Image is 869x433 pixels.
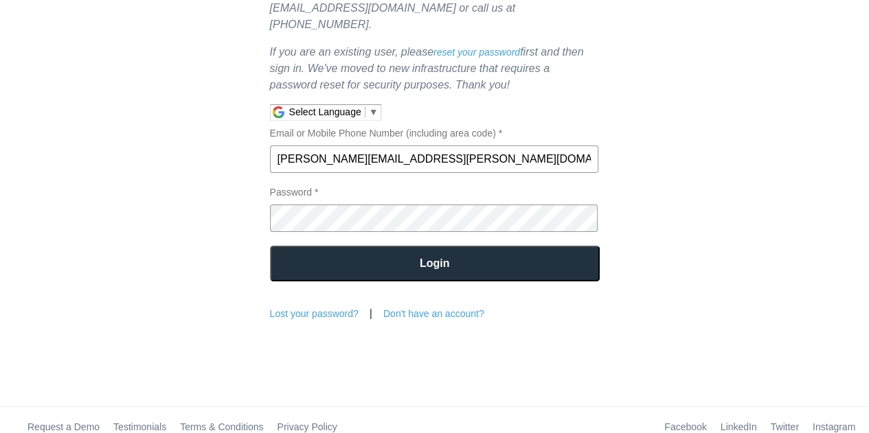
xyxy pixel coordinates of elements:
a: Select Language​ [289,106,379,117]
a: reset your password [433,47,520,58]
a: Terms & Conditions [180,421,263,432]
label: Email or Mobile Phone Number (including area code) * [270,128,600,173]
a: Lost your password? [270,308,359,319]
a: Don't have an account? [383,308,484,319]
a: Facebook [664,421,706,432]
em: If you are an existing user, please first and then sign in. We've moved to new infrastructure tha... [270,46,584,91]
span: Select Language [289,106,361,117]
input: Login [270,246,600,281]
input: Password * [270,204,598,232]
span: | [359,307,383,319]
label: Password * [270,187,600,232]
span: ▼ [369,106,379,117]
a: LinkedIn [721,421,757,432]
a: Twitter [771,421,799,432]
a: Instagram [813,421,855,432]
a: Privacy Policy [277,421,337,432]
a: Testimonials [113,421,166,432]
a: Request a Demo [27,421,100,432]
input: Email or Mobile Phone Number (including area code) * [270,145,598,173]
